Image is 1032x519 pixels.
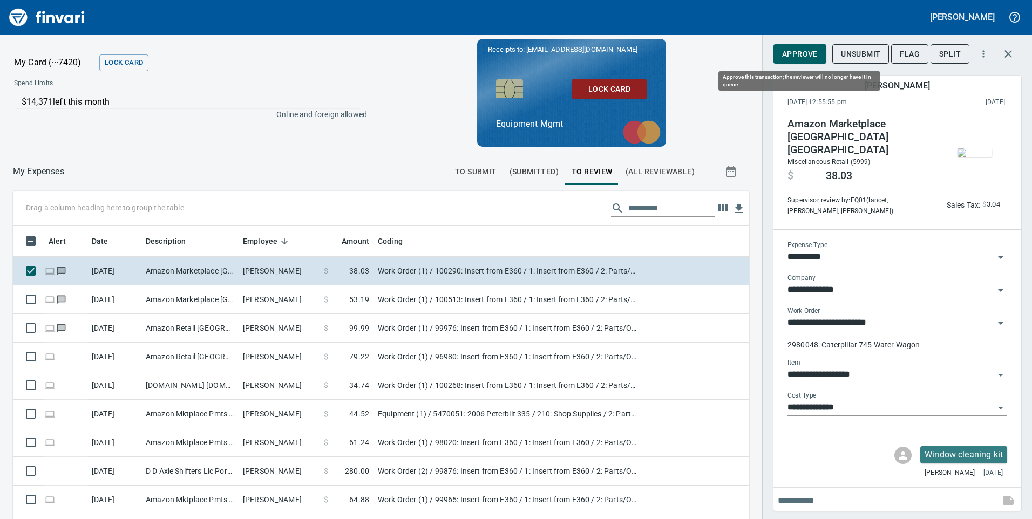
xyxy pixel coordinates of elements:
[44,439,56,446] span: Online transaction
[900,47,920,61] span: Flag
[987,199,1001,211] span: 3.04
[865,80,929,91] h5: [PERSON_NAME]
[787,359,800,366] label: Item
[324,437,328,448] span: $
[56,267,67,274] span: Has messages
[87,371,141,400] td: [DATE]
[141,285,239,314] td: Amazon Marketplace [GEOGRAPHIC_DATA] [GEOGRAPHIC_DATA]
[324,323,328,333] span: $
[773,44,826,64] button: Approve
[324,294,328,305] span: $
[993,316,1008,331] button: Open
[787,242,827,248] label: Expense Type
[239,371,320,400] td: [PERSON_NAME]
[349,408,369,419] span: 44.52
[572,165,613,179] span: To Review
[44,324,56,331] span: Online transaction
[141,371,239,400] td: [DOMAIN_NAME] [DOMAIN_NAME][URL] WA
[324,380,328,391] span: $
[141,428,239,457] td: Amazon Mktplace Pmts [DOMAIN_NAME][URL] WA
[995,41,1021,67] button: Close transaction
[378,235,403,248] span: Coding
[993,250,1008,265] button: Open
[87,457,141,486] td: [DATE]
[787,339,1007,350] p: 2980048: Caterpillar 745 Water Wagon
[787,308,820,314] label: Work Order
[787,195,934,217] span: Supervisor review by: EQ01 (lancet, [PERSON_NAME], [PERSON_NAME])
[891,44,928,64] button: Flag
[146,235,200,248] span: Description
[239,400,320,428] td: [PERSON_NAME]
[787,392,817,399] label: Cost Type
[947,200,981,210] p: Sales Tax:
[328,235,369,248] span: Amount
[378,235,417,248] span: Coding
[787,158,871,166] span: Miscellaneous Retail (5999)
[374,257,643,285] td: Work Order (1) / 100290: Insert from E360 / 1: Insert from E360 / 2: Parts/Other
[44,296,56,303] span: Online transaction
[87,486,141,514] td: [DATE]
[56,324,67,331] span: Has messages
[6,4,87,30] img: Finvari
[944,196,1003,213] button: Sales Tax:$3.04
[239,285,320,314] td: [PERSON_NAME]
[374,371,643,400] td: Work Order (1) / 100268: Insert from E360 / 1: Insert from E360 / 2: Parts/Other
[993,283,1008,298] button: Open
[496,118,647,131] p: Equipment Mgmt
[141,343,239,371] td: Amazon Retail [GEOGRAPHIC_DATA] [GEOGRAPHIC_DATA]
[324,265,328,276] span: $
[715,159,749,185] button: Show transactions within a particular date range
[239,314,320,343] td: [PERSON_NAME]
[939,47,961,61] span: Split
[787,169,793,182] span: $
[342,235,369,248] span: Amount
[993,367,1008,383] button: Open
[374,428,643,457] td: Work Order (1) / 98020: Insert from E360 / 1: Insert from E360 / 2: Parts/Other
[349,437,369,448] span: 61.24
[14,56,95,69] p: My Card (···7420)
[572,79,647,99] button: Lock Card
[626,165,695,179] span: (All Reviewable)
[826,169,852,182] span: 38.03
[141,457,239,486] td: D D Axle Shifters Llc Portland OR
[87,400,141,428] td: [DATE]
[715,200,731,216] button: Choose columns to display
[931,44,969,64] button: Split
[787,275,816,281] label: Company
[930,11,995,23] h5: [PERSON_NAME]
[374,400,643,428] td: Equipment (1) / 5470051: 2006 Peterbilt 335 / 210: Shop Supplies / 2: Parts/Other
[22,95,360,108] p: $14,371 left this month
[44,410,56,417] span: Online transaction
[13,165,64,178] nav: breadcrumb
[374,285,643,314] td: Work Order (1) / 100513: Insert from E360 / 1: Insert from E360 / 2: Parts/Other
[832,44,889,64] button: Unsubmit
[958,148,992,157] img: receipts%2Ftapani%2F2025-09-19%2FoDoDsWZUv5YgNi4G6codzudFATJ2__FWehsAYmzquAVnEUnUEP_thumb.jpg
[239,257,320,285] td: [PERSON_NAME]
[239,486,320,514] td: [PERSON_NAME]
[983,468,1003,479] span: [DATE]
[44,353,56,360] span: Online transaction
[14,78,209,89] span: Spend Limits
[925,468,975,479] span: [PERSON_NAME]
[243,235,277,248] span: Employee
[510,165,559,179] span: (Submitted)
[239,343,320,371] td: [PERSON_NAME]
[239,428,320,457] td: [PERSON_NAME]
[87,343,141,371] td: [DATE]
[92,235,108,248] span: Date
[927,9,997,25] button: [PERSON_NAME]
[141,400,239,428] td: Amazon Mktplace Pmts [DOMAIN_NAME][URL] WA
[349,380,369,391] span: 34.74
[982,199,986,211] span: $
[49,235,80,248] span: Alert
[87,257,141,285] td: [DATE]
[374,457,643,486] td: Work Order (2) / 99876: Insert from E360 / 1: Insert from E360 / 2: Parts/Other
[324,408,328,419] span: $
[995,488,1021,514] span: This records your note into the expense. If you would like to send a message to an employee inste...
[141,314,239,343] td: Amazon Retail [GEOGRAPHIC_DATA] [GEOGRAPHIC_DATA]
[455,165,497,179] span: To Submit
[580,83,639,96] span: Lock Card
[141,486,239,514] td: Amazon Mktplace Pmts [DOMAIN_NAME][URL] WA
[349,494,369,505] span: 64.88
